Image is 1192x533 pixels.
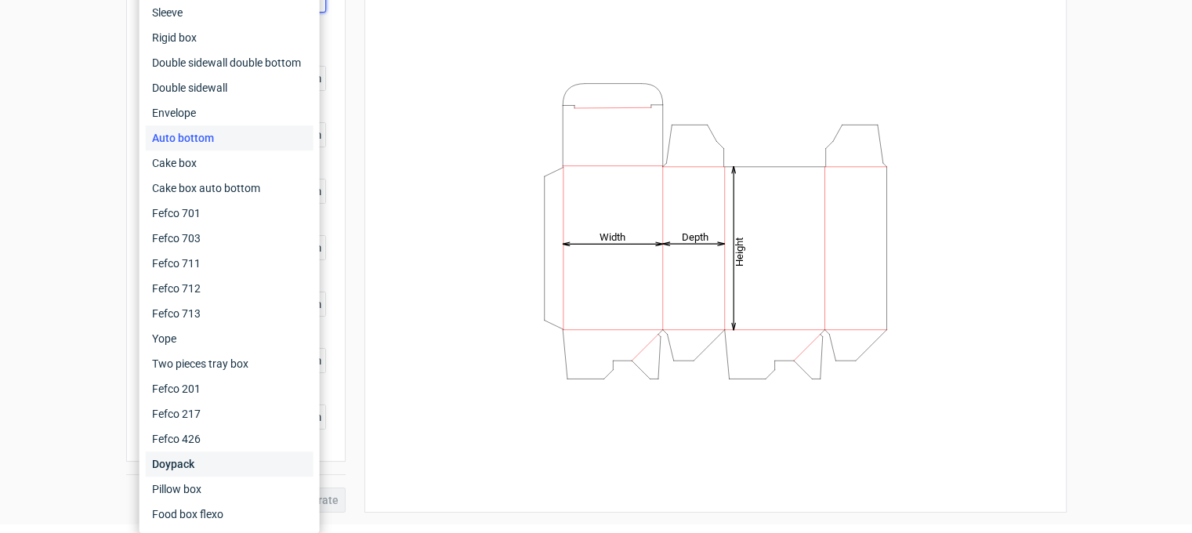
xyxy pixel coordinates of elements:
[599,230,625,242] tspan: Width
[146,176,313,201] div: Cake box auto bottom
[146,426,313,451] div: Fefco 426
[681,230,708,242] tspan: Depth
[146,276,313,301] div: Fefco 712
[146,451,313,477] div: Doypack
[146,251,313,276] div: Fefco 711
[733,237,745,266] tspan: Height
[146,201,313,226] div: Fefco 701
[146,351,313,376] div: Two pieces tray box
[146,376,313,401] div: Fefco 201
[146,50,313,75] div: Double sidewall double bottom
[146,125,313,150] div: Auto bottom
[146,226,313,251] div: Fefco 703
[146,477,313,502] div: Pillow box
[146,25,313,50] div: Rigid box
[146,100,313,125] div: Envelope
[146,75,313,100] div: Double sidewall
[146,301,313,326] div: Fefco 713
[146,150,313,176] div: Cake box
[146,401,313,426] div: Fefco 217
[146,502,313,527] div: Food box flexo
[146,326,313,351] div: Yope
